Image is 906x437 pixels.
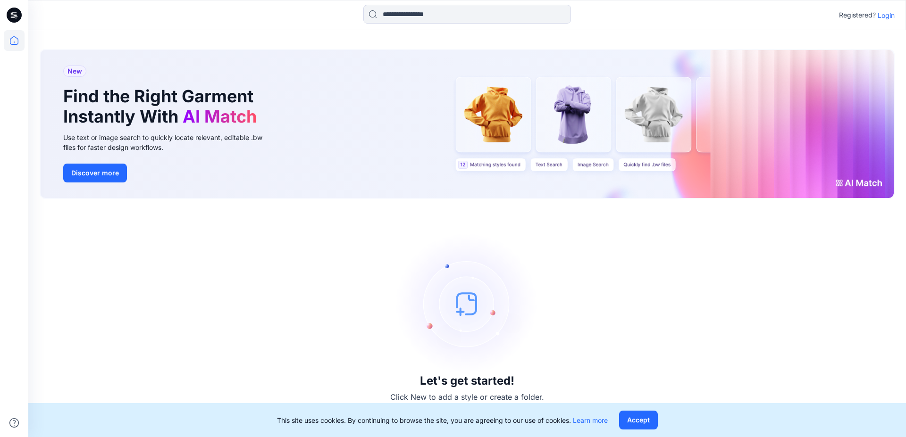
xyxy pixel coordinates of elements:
img: empty-state-image.svg [396,233,538,374]
button: Accept [619,411,658,429]
a: Learn more [573,416,608,424]
span: New [67,66,82,77]
p: This site uses cookies. By continuing to browse the site, you are agreeing to our use of cookies. [277,415,608,425]
span: AI Match [183,106,257,127]
p: Registered? [839,9,876,21]
h3: Let's get started! [420,374,514,388]
button: Discover more [63,164,127,182]
p: Login [878,10,895,20]
h1: Find the Right Garment Instantly With [63,86,261,127]
div: Use text or image search to quickly locate relevant, editable .bw files for faster design workflows. [63,132,276,152]
p: Click New to add a style or create a folder. [390,391,544,403]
